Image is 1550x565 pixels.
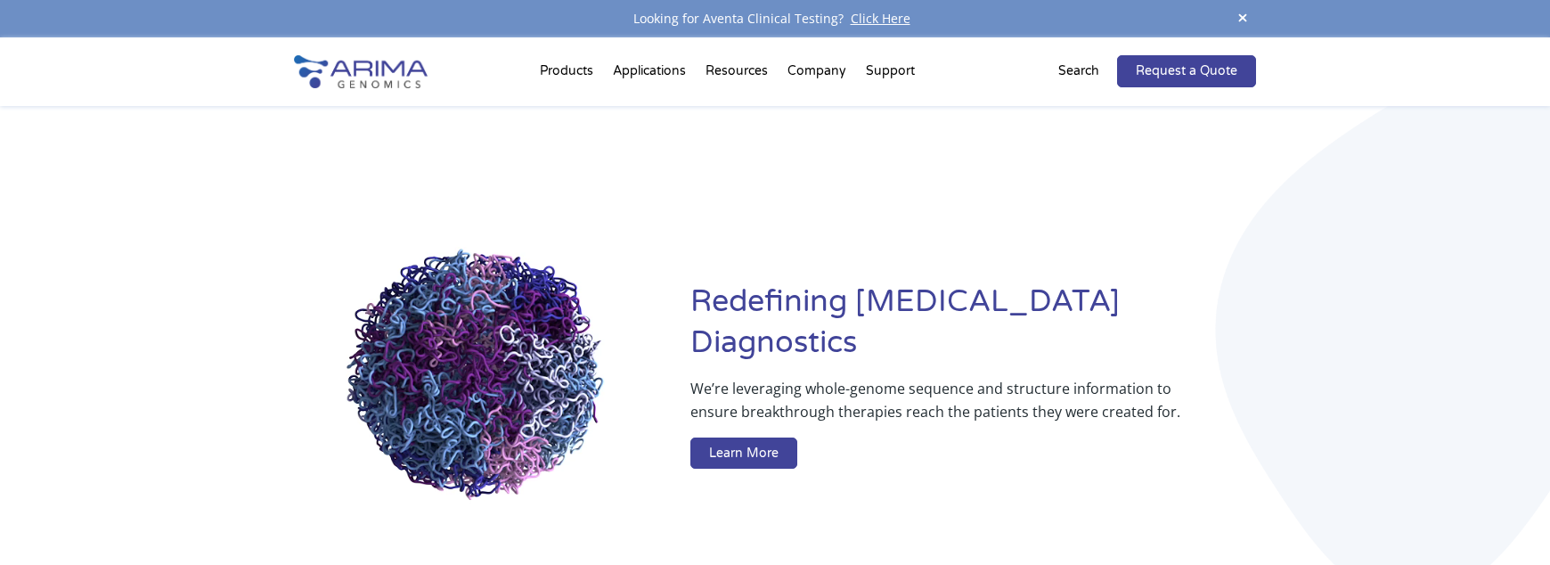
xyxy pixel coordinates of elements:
[1461,479,1550,565] iframe: Chat Widget
[294,7,1256,30] div: Looking for Aventa Clinical Testing?
[690,438,797,470] a: Learn More
[844,10,918,27] a: Click Here
[1058,60,1099,83] p: Search
[1117,55,1256,87] a: Request a Quote
[690,282,1256,377] h1: Redefining [MEDICAL_DATA] Diagnostics
[690,377,1185,438] p: We’re leveraging whole-genome sequence and structure information to ensure breakthrough therapies...
[294,55,428,88] img: Arima-Genomics-logo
